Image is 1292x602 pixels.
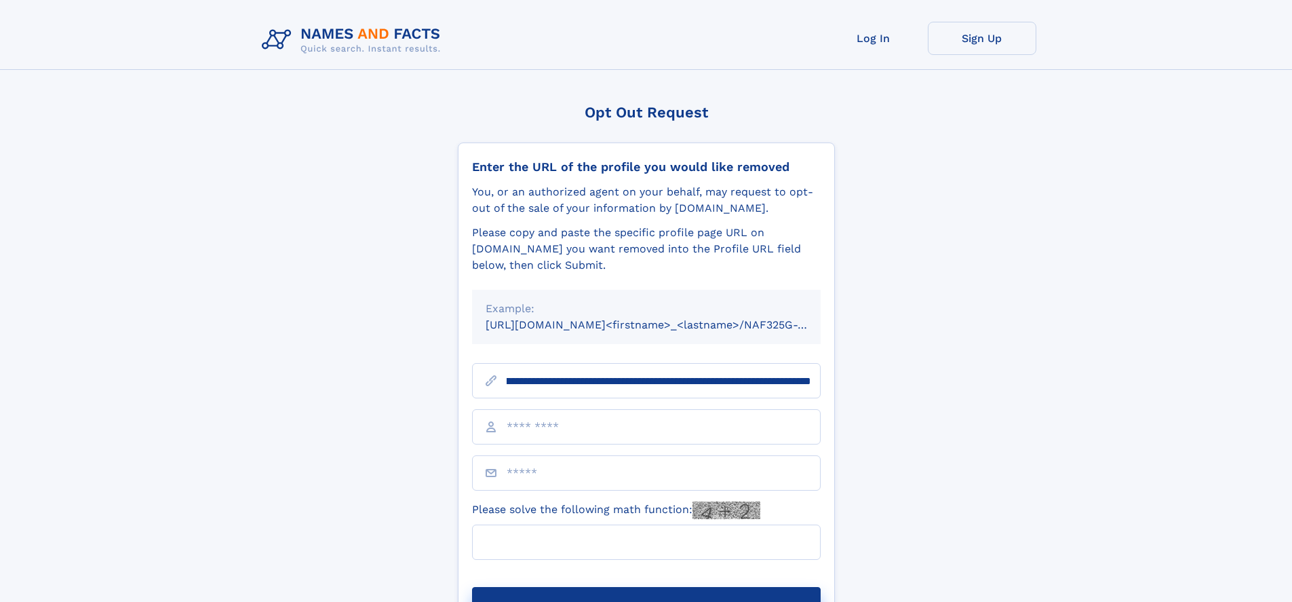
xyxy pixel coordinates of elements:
[486,318,846,331] small: [URL][DOMAIN_NAME]<firstname>_<lastname>/NAF325G-xxxxxxxx
[472,159,821,174] div: Enter the URL of the profile you would like removed
[472,184,821,217] div: You, or an authorized agent on your behalf, may request to opt-out of the sale of your informatio...
[472,502,760,519] label: Please solve the following math function:
[256,22,452,58] img: Logo Names and Facts
[472,225,821,274] div: Please copy and paste the specific profile page URL on [DOMAIN_NAME] you want removed into the Pr...
[928,22,1036,55] a: Sign Up
[819,22,928,55] a: Log In
[486,301,807,317] div: Example:
[458,104,835,121] div: Opt Out Request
